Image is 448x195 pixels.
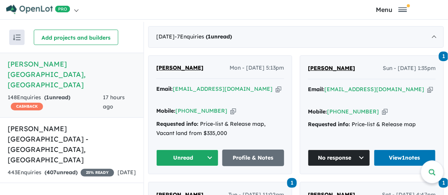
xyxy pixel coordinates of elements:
img: Openlot PRO Logo White [6,5,70,14]
div: 148 Enquir ies [8,93,103,112]
span: Mon - [DATE] 5:13pm [230,63,284,73]
button: Copy [427,85,433,93]
strong: Mobile: [308,108,327,115]
a: [PERSON_NAME] [308,64,355,73]
h5: [PERSON_NAME][GEOGRAPHIC_DATA] , [GEOGRAPHIC_DATA] [8,59,136,90]
a: [PERSON_NAME] [156,63,203,73]
button: Copy [230,107,236,115]
button: Copy [382,108,388,116]
strong: Mobile: [156,107,175,114]
strong: Requested info: [156,120,198,127]
div: 443 Enquir ies [8,168,114,177]
strong: ( unread) [206,33,232,40]
div: [DATE] [148,26,444,48]
a: [PHONE_NUMBER] [327,108,379,115]
span: [DATE] [117,169,136,176]
h5: [PERSON_NAME][GEOGRAPHIC_DATA] - [GEOGRAPHIC_DATA] , [GEOGRAPHIC_DATA] [8,123,136,165]
strong: Email: [308,86,324,93]
span: 407 [46,169,56,176]
span: CASHBACK [11,103,43,110]
strong: ( unread) [44,94,70,101]
a: View1notes [374,150,436,166]
button: Add projects and builders [34,30,118,45]
span: 25 % READY [81,169,114,177]
button: Toggle navigation [337,6,446,13]
a: [EMAIL_ADDRESS][DOMAIN_NAME] [324,86,424,93]
a: [PHONE_NUMBER] [175,107,227,114]
button: No response [308,150,370,166]
span: 1 [46,94,49,101]
img: sort.svg [13,35,21,40]
span: 1 [287,178,297,188]
span: [PERSON_NAME] [308,65,355,72]
span: [PERSON_NAME] [156,64,203,71]
strong: ( unread) [45,169,78,176]
a: Profile & Notes [222,150,284,166]
button: Copy [276,85,281,93]
span: 1 [208,33,211,40]
div: Price-list & Release map [308,120,436,129]
button: Unread [156,150,218,166]
a: 1 [287,177,297,188]
a: [EMAIL_ADDRESS][DOMAIN_NAME] [173,85,273,92]
div: Price-list & Release map, Vacant land from $335,000 [156,120,284,138]
strong: Requested info: [308,121,350,128]
span: 17 hours ago [103,94,125,110]
span: Sun - [DATE] 1:35pm [383,64,436,73]
span: - 7 Enquir ies [175,33,232,40]
strong: Email: [156,85,173,92]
